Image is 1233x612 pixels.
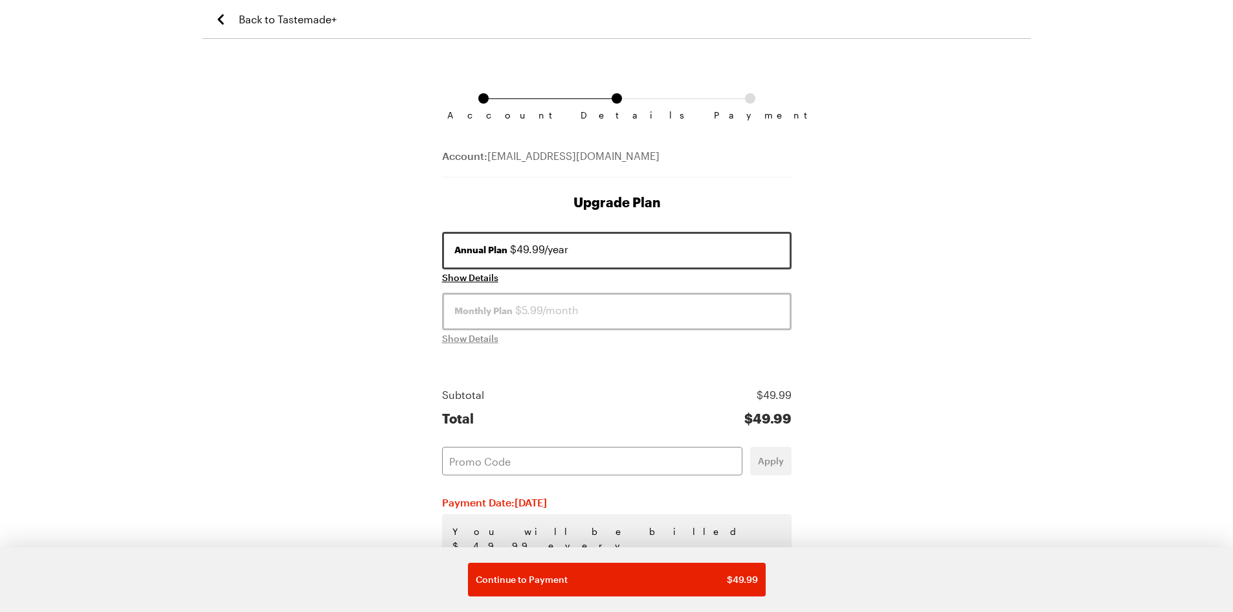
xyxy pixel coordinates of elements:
div: $49.99/year [454,242,779,257]
button: Monthly Plan $5.99/month [442,293,792,330]
div: $5.99/month [454,302,779,318]
span: $ 49.99 [727,573,758,586]
input: Promo Code [442,447,742,475]
div: Total [442,411,474,426]
span: Continue to Payment [476,573,568,586]
span: Account: [442,150,487,162]
h2: Payment Date: [DATE] [442,496,792,509]
ol: Subscription checkout form navigation [442,93,792,110]
span: Payment [714,110,786,120]
span: Account [447,110,520,120]
button: Show Details [442,271,498,284]
div: $ 49.99 [744,411,792,426]
div: [EMAIL_ADDRESS][DOMAIN_NAME] [442,148,792,177]
span: Annual Plan [454,244,507,256]
span: Details [581,110,653,120]
div: $ 49.99 [757,387,792,403]
span: Back to Tastemade+ [239,12,337,27]
div: Subtotal [442,387,484,403]
h1: Upgrade Plan [442,193,792,211]
button: Continue to Payment$49.99 [468,563,766,596]
span: Monthly Plan [454,304,513,317]
section: Price summary [442,387,792,426]
span: Show Details [442,332,498,345]
button: Annual Plan $49.99/year [442,232,792,269]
